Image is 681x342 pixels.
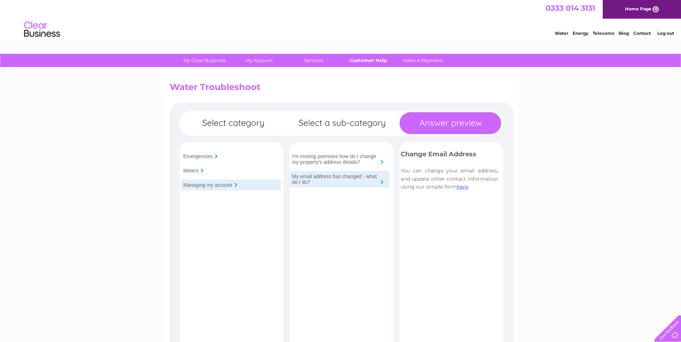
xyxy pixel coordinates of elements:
[573,30,588,36] a: Energy
[175,54,234,67] a: My Clear Business
[183,153,213,159] input: Emergencies
[633,30,651,36] a: Contact
[24,19,60,41] img: logo.png
[170,82,512,96] h2: Water Troubleshoot
[284,54,343,67] a: Services
[292,153,378,165] input: I'm moving premises how do I change my property's address details?
[229,54,289,67] a: My Account
[183,168,199,174] input: Meters
[393,54,452,67] a: Make A Payment
[401,167,498,191] p: You can change your email address, and update other contact information using our simple form .
[339,54,398,67] a: Customer Help
[619,30,629,36] a: Blog
[657,30,674,36] a: Log out
[457,184,468,190] a: here
[555,30,568,36] a: Water
[183,182,233,188] input: Managing my account
[593,30,614,36] a: Telecoms
[401,149,498,162] h3: Change Email Address
[171,4,510,35] div: Clear Business is a trading name of Verastar Limited (registered in [GEOGRAPHIC_DATA] No. 3667643...
[546,4,595,13] a: 0333 014 3131
[292,174,378,185] input: My email address has changed - what do I do?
